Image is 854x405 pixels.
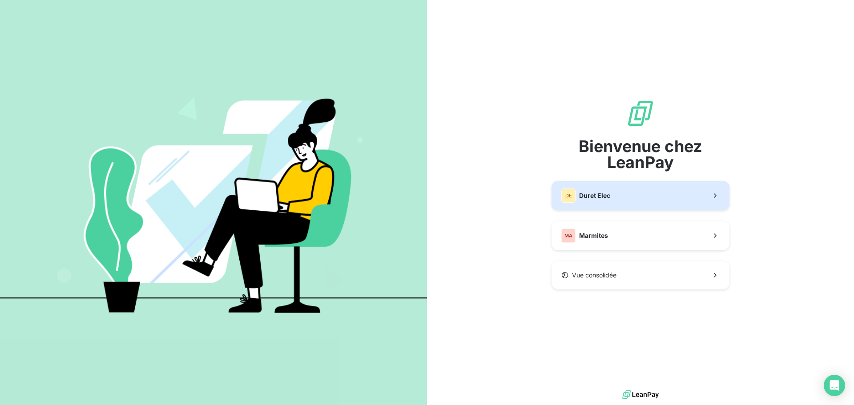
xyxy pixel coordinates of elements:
button: MAMarmites [552,221,729,250]
button: Vue consolidée [552,261,729,289]
img: logo sigle [626,99,655,128]
span: Vue consolidée [572,271,616,280]
div: MA [561,229,576,243]
span: Marmites [579,231,608,240]
span: Duret Elec [579,191,610,200]
button: DEDuret Elec [552,181,729,210]
span: Bienvenue chez LeanPay [552,138,729,170]
div: DE [561,188,576,203]
div: Open Intercom Messenger [824,375,845,396]
img: logo [622,388,659,401]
